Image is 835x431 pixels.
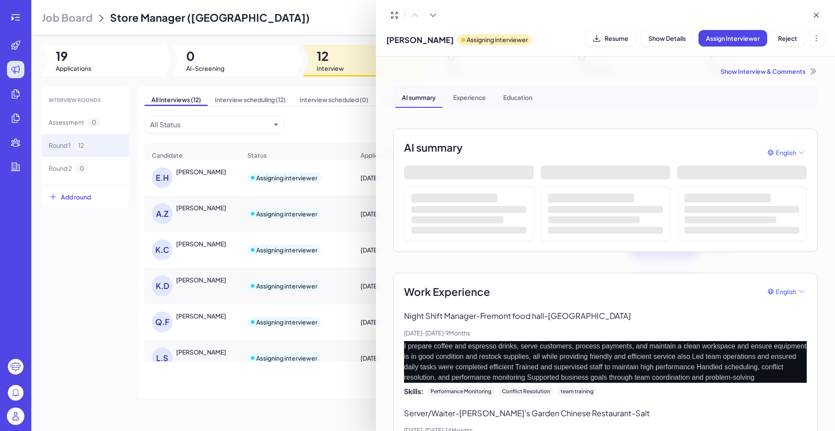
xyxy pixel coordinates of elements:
[404,284,490,299] span: Work Experience
[498,386,554,397] div: Conflict Resolution
[446,86,493,108] div: Experience
[776,148,796,157] span: English
[605,34,628,42] span: Resume
[404,386,424,397] span: Skills:
[404,341,807,383] p: I prepare coffee and espresso drinks, serve customers, process payments, and maintain a clean wor...
[557,386,597,397] div: team training
[706,34,760,42] span: Assign Interviewer
[496,86,539,108] div: Education
[404,310,807,322] p: Night Shift Manager - Fremont food hall-[GEOGRAPHIC_DATA]
[404,407,807,419] p: Server/Waiter - [PERSON_NAME]'s Garden Chinese Restaurant-Salt
[386,34,454,46] span: [PERSON_NAME]
[698,30,767,46] button: Assign Interviewer
[467,35,528,44] p: Assigning interviewer
[641,30,693,46] button: Show Details
[648,34,686,42] span: Show Details
[395,86,443,108] div: AI summary
[427,386,495,397] div: Performance Monitoring
[404,139,463,155] h2: AI summary
[778,34,797,42] span: Reject
[771,30,805,46] button: Reject
[586,30,636,46] button: Resume
[776,287,796,296] span: English
[393,67,818,76] div: Show Interview & Comments
[404,328,807,338] p: [DATE] - [DATE] · 9 Months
